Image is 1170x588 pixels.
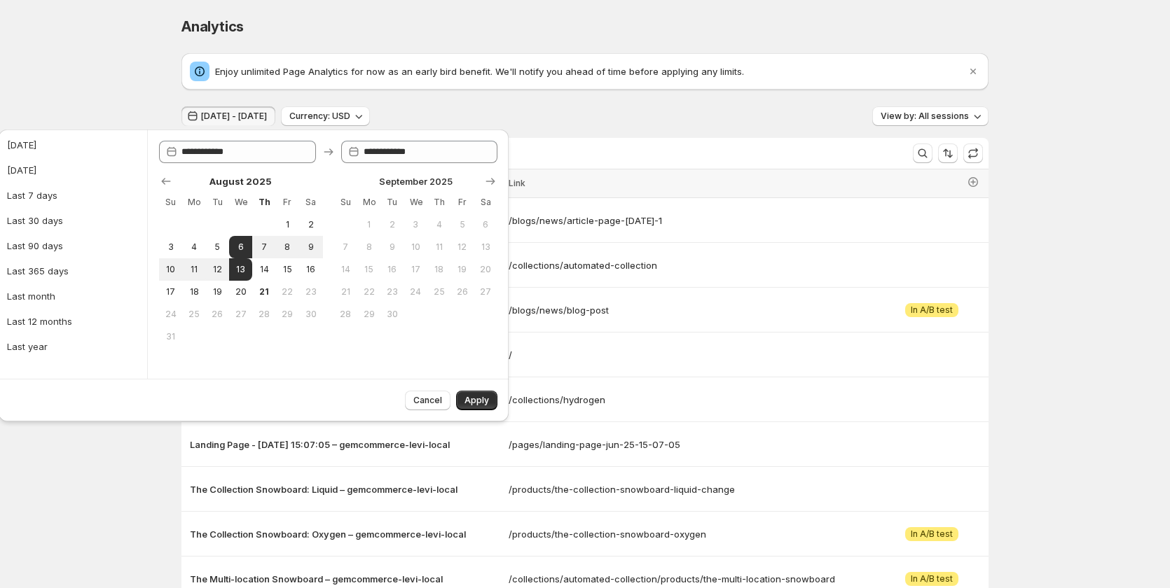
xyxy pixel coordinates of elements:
[235,286,247,297] span: 20
[182,258,205,281] button: Monday August 11 2025
[258,309,270,320] span: 28
[3,260,143,282] button: Last 365 days
[276,281,299,303] button: Friday August 22 2025
[258,264,270,275] span: 14
[450,191,474,213] th: Friday
[340,241,352,253] span: 7
[206,281,229,303] button: Tuesday August 19 2025
[410,241,422,253] span: 10
[474,281,497,303] button: Saturday September 27 2025
[456,197,468,208] span: Fr
[363,219,375,230] span: 1
[206,236,229,258] button: Tuesday August 5 2025
[509,393,875,407] a: /collections/hydrogen
[182,281,205,303] button: Monday August 18 2025
[165,331,177,342] span: 31
[427,236,450,258] button: Thursday September 11 2025
[357,236,380,258] button: Monday September 8 2025
[340,264,352,275] span: 14
[386,219,398,230] span: 2
[159,258,182,281] button: Sunday August 10 2025
[182,236,205,258] button: Monday August 4 2025
[480,197,492,208] span: Sa
[334,303,357,325] button: Sunday September 28 2025
[3,209,143,232] button: Last 30 days
[474,236,497,258] button: Saturday September 13 2025
[456,391,497,410] button: Apply
[289,111,350,122] span: Currency: USD
[386,241,398,253] span: 9
[7,239,63,253] div: Last 90 days
[3,134,143,156] button: [DATE]
[433,286,445,297] span: 25
[881,111,969,122] span: View by: All sessions
[474,213,497,236] button: Saturday September 6 2025
[363,241,375,253] span: 8
[413,395,442,406] span: Cancel
[299,281,322,303] button: Saturday August 23 2025
[404,281,427,303] button: Wednesday September 24 2025
[509,437,875,451] a: /pages/landing-page-jun-25-15-07-05
[334,191,357,213] th: Sunday
[201,111,267,122] span: [DATE] - [DATE]
[911,304,953,316] span: In A/B test
[206,258,229,281] button: Tuesday August 12 2025
[509,572,875,586] p: /collections/automated-collection/products/the-multi-location-snowboard
[509,178,525,188] span: Link
[963,62,983,81] button: Dismiss notification
[165,286,177,297] span: 17
[509,303,875,317] a: /blogs/news/blog-post
[404,213,427,236] button: Wednesday September 3 2025
[386,309,398,320] span: 30
[340,286,352,297] span: 21
[7,264,69,278] div: Last 365 days
[334,281,357,303] button: Sunday September 21 2025
[181,106,275,126] button: [DATE] - [DATE]
[181,18,244,35] span: Analytics
[229,303,252,325] button: Wednesday August 27 2025
[229,281,252,303] button: Wednesday August 20 2025
[380,213,404,236] button: Tuesday September 2 2025
[299,303,322,325] button: Saturday August 30 2025
[450,258,474,281] button: Friday September 19 2025
[480,286,492,297] span: 27
[190,527,500,541] button: The Collection Snowboard: Oxygen – gemcommerce-levi-local
[212,286,223,297] span: 19
[363,309,375,320] span: 29
[215,64,966,78] p: Enjoy unlimited Page Analytics for now as an early bird benefit. We'll notify you ahead of time b...
[480,241,492,253] span: 13
[165,309,177,320] span: 24
[911,573,953,584] span: In A/B test
[380,236,404,258] button: Tuesday September 9 2025
[258,197,270,208] span: Th
[410,219,422,230] span: 3
[188,286,200,297] span: 18
[450,213,474,236] button: Friday September 5 2025
[3,335,143,358] button: Last year
[276,236,299,258] button: Friday August 8 2025
[913,143,932,163] button: Search and filter results
[433,264,445,275] span: 18
[276,191,299,213] th: Friday
[456,241,468,253] span: 12
[357,191,380,213] th: Monday
[7,213,63,227] div: Last 30 days
[305,309,317,320] span: 30
[427,281,450,303] button: Thursday September 25 2025
[481,171,500,191] button: Show next month, October 2025
[7,188,57,202] div: Last 7 days
[386,264,398,275] span: 16
[357,303,380,325] button: Monday September 29 2025
[410,197,422,208] span: We
[305,286,317,297] span: 23
[509,258,875,272] a: /collections/automated-collection
[404,236,427,258] button: Wednesday September 10 2025
[159,236,182,258] button: Sunday August 3 2025
[276,213,299,236] button: Friday August 1 2025
[380,281,404,303] button: Tuesday September 23 2025
[190,572,500,586] p: The Multi-location Snowboard – gemcommerce-levi-local
[165,264,177,275] span: 10
[450,281,474,303] button: Friday September 26 2025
